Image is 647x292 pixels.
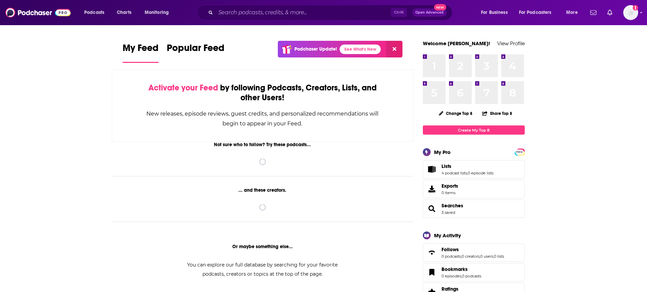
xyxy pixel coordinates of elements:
[442,266,481,272] a: Bookmarks
[434,149,451,155] div: My Pro
[84,8,104,17] span: Podcasts
[468,171,493,175] a: 0 episode lists
[442,246,504,253] a: Follows
[494,254,504,259] a: 0 lists
[462,274,481,278] a: 0 podcasts
[79,7,113,18] button: open menu
[561,7,586,18] button: open menu
[145,8,169,17] span: Monitoring
[480,254,480,259] span: ,
[442,190,458,195] span: 0 items
[425,184,439,194] span: Exports
[146,109,379,128] div: New releases, episode reviews, guest credits, and personalized recommendations will begin to appe...
[519,8,552,17] span: For Podcasters
[442,183,458,189] span: Exports
[391,8,407,17] span: Ctrl K
[425,165,439,174] a: Lists
[442,254,461,259] a: 0 podcasts
[442,163,493,169] a: Lists
[588,7,599,18] a: Show notifications dropdown
[461,274,462,278] span: ,
[340,45,381,54] a: See What's New
[112,142,414,148] div: Not sure who to follow? Try these podcasts...
[623,5,638,20] img: User Profile
[294,46,337,52] p: Podchaser Update!
[425,268,439,277] a: Bookmarks
[467,171,468,175] span: ,
[423,243,525,262] span: Follows
[423,263,525,281] span: Bookmarks
[423,180,525,198] a: Exports
[423,40,490,47] a: Welcome [PERSON_NAME]!
[480,254,493,259] a: 0 users
[415,11,444,14] span: Open Advanced
[442,266,468,272] span: Bookmarks
[633,5,638,11] svg: Add a profile image
[167,42,224,58] span: Popular Feed
[442,246,459,253] span: Follows
[203,5,459,20] div: Search podcasts, credits, & more...
[423,200,525,218] span: Searches
[623,5,638,20] span: Logged in as RiverheadPublicity
[434,4,446,11] span: New
[442,163,451,169] span: Lists
[442,171,467,175] a: 4 podcast lists
[112,187,414,193] div: ... and these creators.
[123,42,159,58] span: My Feed
[423,125,525,135] a: Create My Top 8
[516,149,524,154] a: PRO
[476,7,516,18] button: open menu
[140,7,178,18] button: open menu
[179,260,346,279] div: You can explore our full database by searching for your favorite podcasts, creators or topics at ...
[442,203,463,209] a: Searches
[493,254,494,259] span: ,
[167,42,224,63] a: Popular Feed
[434,232,461,239] div: My Activity
[482,107,513,120] button: Share Top 8
[425,204,439,213] a: Searches
[123,42,159,63] a: My Feed
[497,40,525,47] a: View Profile
[423,160,525,178] span: Lists
[442,286,459,292] span: Ratings
[412,8,447,17] button: Open AdvancedNew
[5,6,71,19] img: Podchaser - Follow, Share and Rate Podcasts
[435,109,477,118] button: Change Top 8
[481,8,508,17] span: For Business
[216,7,391,18] input: Search podcasts, credits, & more...
[515,7,561,18] button: open menu
[462,254,480,259] a: 0 creators
[112,7,136,18] a: Charts
[623,5,638,20] button: Show profile menu
[425,248,439,257] a: Follows
[442,274,461,278] a: 0 episodes
[148,83,218,93] span: Activate your Feed
[146,83,379,103] div: by following Podcasts, Creators, Lists, and other Users!
[117,8,131,17] span: Charts
[442,210,455,215] a: 3 saved
[442,286,481,292] a: Ratings
[566,8,578,17] span: More
[112,244,414,250] div: Or maybe something else...
[605,7,615,18] a: Show notifications dropdown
